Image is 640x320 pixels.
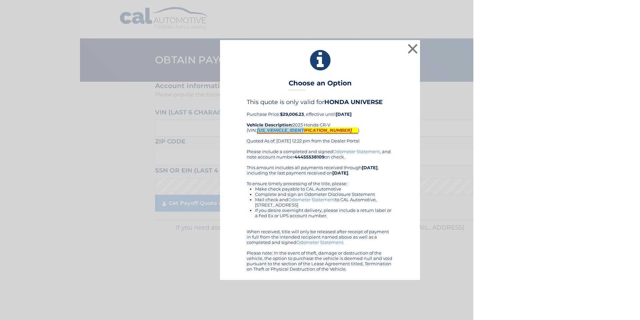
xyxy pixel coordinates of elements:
b: $29,006.23 [280,111,304,117]
b: [DATE] [336,111,352,117]
b: 44455538109 [294,154,324,159]
strong: Vehicle Description: [247,122,293,127]
li: Make check payable to CAL Automotive [255,186,393,192]
li: Mail check and to CAL Automotive, [STREET_ADDRESS] [255,197,393,208]
a: Odometer Statement [288,197,335,202]
mark: [US_VEHICLE_IDENTIFICATION_NUMBER] [257,127,358,134]
a: Odometer Statement [333,149,380,154]
h3: Choose an Option [289,79,352,91]
li: Complete and sign an Odometer Disclosure Statement [255,192,393,197]
a: Odometer Statement [296,240,343,245]
b: [DATE] [332,170,348,176]
button: × [406,42,419,55]
div: Purchase Price: , effective until 2023 Honda CR-V (VIN: ) Quoted As of: [DATE] 12:22 pm from the ... [247,98,393,148]
div: Please include a completed and signed , and note account number on check. This amount includes al... [247,149,393,272]
b: [DATE] [362,165,378,170]
li: If you desire overnight delivery, please include a return label or a Fed Ex or UPS account number. [255,208,393,218]
b: HONDA UNIVERSE [324,98,383,106]
h4: This quote is only valid for [247,98,393,106]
